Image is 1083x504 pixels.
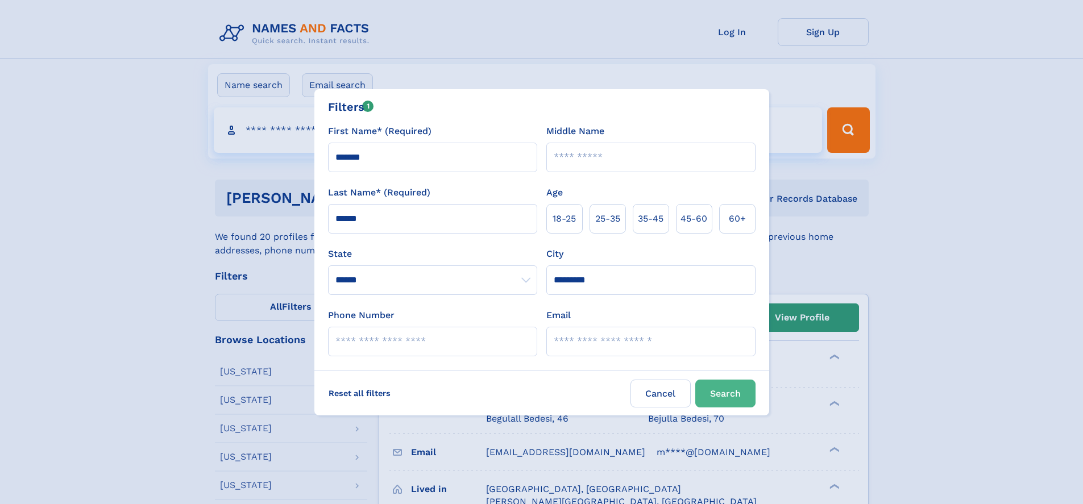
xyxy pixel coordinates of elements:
[630,380,691,407] label: Cancel
[546,247,563,261] label: City
[638,212,663,226] span: 35‑45
[553,212,576,226] span: 18‑25
[328,309,395,322] label: Phone Number
[328,186,430,199] label: Last Name* (Required)
[729,212,746,226] span: 60+
[546,186,563,199] label: Age
[595,212,620,226] span: 25‑35
[546,124,604,138] label: Middle Name
[321,380,398,407] label: Reset all filters
[328,247,537,261] label: State
[546,309,571,322] label: Email
[328,124,431,138] label: First Name* (Required)
[695,380,756,407] button: Search
[328,98,374,115] div: Filters
[680,212,707,226] span: 45‑60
